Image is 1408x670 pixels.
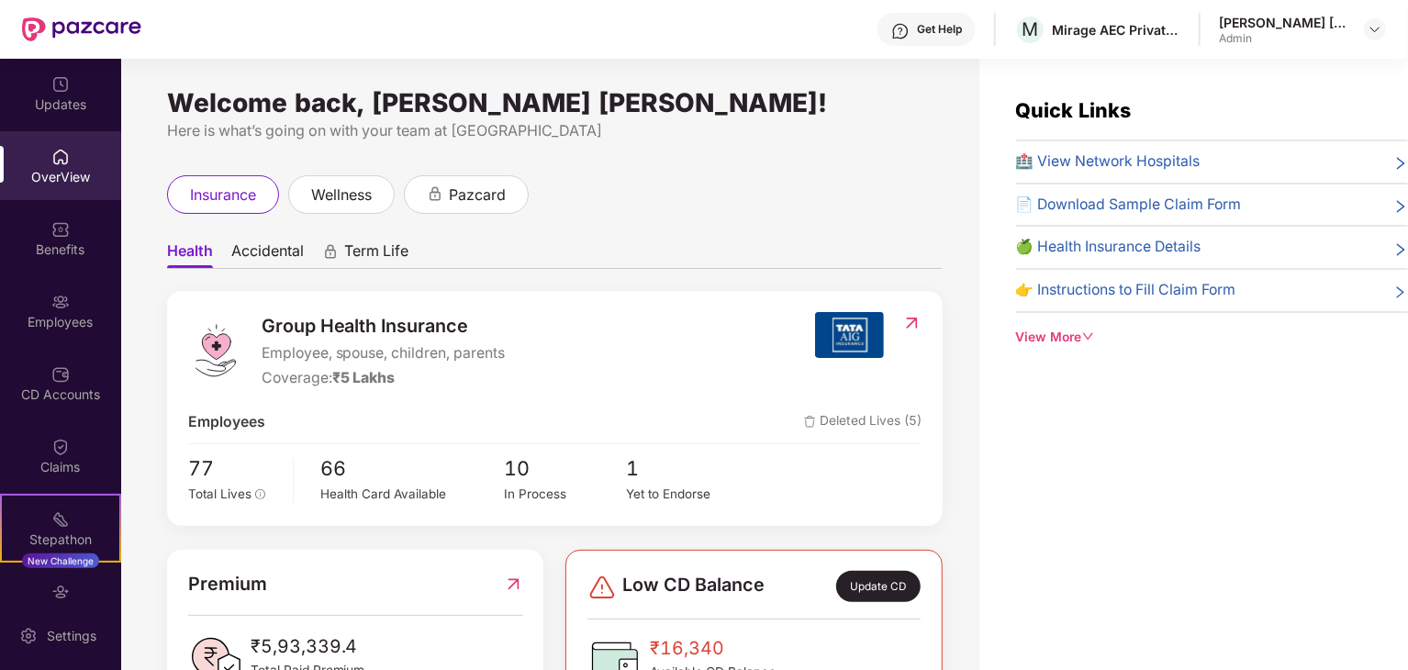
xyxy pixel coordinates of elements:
div: Yet to Endorse [627,485,749,504]
span: down [1082,330,1095,343]
span: info-circle [255,489,266,500]
span: 🏥 View Network Hospitals [1016,151,1201,173]
span: Total Lives [188,486,251,501]
div: Admin [1219,31,1347,46]
span: Term Life [344,241,408,268]
div: Here is what’s going on with your team at [GEOGRAPHIC_DATA] [167,119,943,142]
img: svg+xml;base64,PHN2ZyBpZD0iRGFuZ2VyLTMyeDMyIiB4bWxucz0iaHR0cDovL3d3dy53My5vcmcvMjAwMC9zdmciIHdpZH... [587,573,617,602]
div: Update CD [836,571,921,602]
div: Health Card Available [321,485,505,504]
div: Mirage AEC Private Limited [1052,21,1180,39]
span: right [1393,240,1408,259]
span: ₹5 Lakhs [332,369,396,386]
img: logo [188,323,243,378]
span: 👉 Instructions to Fill Claim Form [1016,279,1236,302]
div: Get Help [917,22,962,37]
span: Accidental [231,241,304,268]
span: Employees [188,411,265,434]
span: 10 [504,453,626,485]
span: Group Health Insurance [262,312,506,341]
span: Employee, spouse, children, parents [262,342,506,365]
img: svg+xml;base64,PHN2ZyBpZD0iRHJvcGRvd24tMzJ4MzIiIHhtbG5zPSJodHRwOi8vd3d3LnczLm9yZy8yMDAwL3N2ZyIgd2... [1368,22,1382,37]
span: pazcard [449,184,506,207]
span: ₹5,93,339.4 [251,632,365,661]
span: Deleted Lives (5) [804,411,922,434]
img: svg+xml;base64,PHN2ZyBpZD0iRW1wbG95ZWVzIiB4bWxucz0iaHR0cDovL3d3dy53My5vcmcvMjAwMC9zdmciIHdpZHRoPS... [51,293,70,311]
img: New Pazcare Logo [22,17,141,41]
img: RedirectIcon [902,314,922,332]
div: Welcome back, [PERSON_NAME] [PERSON_NAME]! [167,95,943,110]
span: right [1393,154,1408,173]
div: animation [427,185,443,202]
div: animation [322,243,339,260]
span: 📄 Download Sample Claim Form [1016,194,1242,217]
img: svg+xml;base64,PHN2ZyB4bWxucz0iaHR0cDovL3d3dy53My5vcmcvMjAwMC9zdmciIHdpZHRoPSIyMSIgaGVpZ2h0PSIyMC... [51,510,70,529]
span: insurance [190,184,256,207]
span: 77 [188,453,280,485]
img: insurerIcon [815,312,884,358]
div: New Challenge [22,553,99,568]
div: Stepathon [2,530,119,549]
img: svg+xml;base64,PHN2ZyBpZD0iSG9tZSIgeG1sbnM9Imh0dHA6Ly93d3cudzMub3JnLzIwMDAvc3ZnIiB3aWR0aD0iMjAiIG... [51,148,70,166]
span: right [1393,283,1408,302]
span: Quick Links [1016,98,1132,122]
span: ₹16,340 [650,634,776,663]
div: [PERSON_NAME] [PERSON_NAME] [1219,14,1347,31]
span: M [1022,18,1039,40]
div: View More [1016,328,1408,348]
img: svg+xml;base64,PHN2ZyBpZD0iVXBkYXRlZCIgeG1sbnM9Imh0dHA6Ly93d3cudzMub3JnLzIwMDAvc3ZnIiB3aWR0aD0iMj... [51,75,70,94]
div: Coverage: [262,367,506,390]
img: RedirectIcon [504,570,523,598]
img: svg+xml;base64,PHN2ZyBpZD0iQ0RfQWNjb3VudHMiIGRhdGEtbmFtZT0iQ0QgQWNjb3VudHMiIHhtbG5zPSJodHRwOi8vd3... [51,365,70,384]
div: Settings [41,627,102,645]
span: Health [167,241,213,268]
img: svg+xml;base64,PHN2ZyBpZD0iQ2xhaW0iIHhtbG5zPSJodHRwOi8vd3d3LnczLm9yZy8yMDAwL3N2ZyIgd2lkdGg9IjIwIi... [51,438,70,456]
img: deleteIcon [804,416,816,428]
img: svg+xml;base64,PHN2ZyBpZD0iSGVscC0zMngzMiIgeG1sbnM9Imh0dHA6Ly93d3cudzMub3JnLzIwMDAvc3ZnIiB3aWR0aD... [891,22,910,40]
img: svg+xml;base64,PHN2ZyBpZD0iU2V0dGluZy0yMHgyMCIgeG1sbnM9Imh0dHA6Ly93d3cudzMub3JnLzIwMDAvc3ZnIiB3aW... [19,627,38,645]
span: Low CD Balance [622,571,765,602]
span: Premium [188,570,267,598]
span: right [1393,197,1408,217]
img: svg+xml;base64,PHN2ZyBpZD0iRW5kb3JzZW1lbnRzIiB4bWxucz0iaHR0cDovL3d3dy53My5vcmcvMjAwMC9zdmciIHdpZH... [51,583,70,601]
span: 1 [627,453,749,485]
div: In Process [504,485,626,504]
span: wellness [311,184,372,207]
span: 🍏 Health Insurance Details [1016,236,1201,259]
span: 66 [321,453,505,485]
img: svg+xml;base64,PHN2ZyBpZD0iQmVuZWZpdHMiIHhtbG5zPSJodHRwOi8vd3d3LnczLm9yZy8yMDAwL3N2ZyIgd2lkdGg9Ij... [51,220,70,239]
